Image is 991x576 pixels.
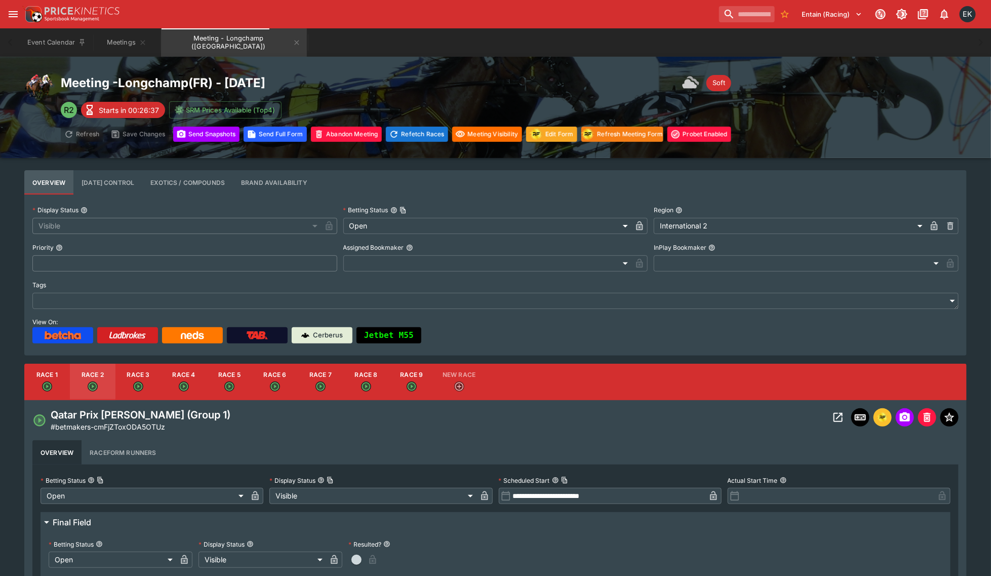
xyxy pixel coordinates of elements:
[780,477,787,484] button: Actual Start Time
[4,5,22,23] button: open drawer
[719,6,775,22] input: search
[269,476,315,485] p: Display Status
[313,330,343,340] p: Cerberus
[728,476,778,485] p: Actual Start Time
[434,364,484,400] button: New Race
[97,477,104,484] button: Copy To Clipboard
[88,477,95,484] button: Betting StatusCopy To Clipboard
[49,552,176,568] div: Open
[292,327,352,343] a: Cerberus
[581,128,595,140] img: racingform.png
[181,331,204,339] img: Neds
[32,413,47,428] svg: Open
[874,408,892,427] button: racingform
[682,73,702,93] img: overcast.png
[777,6,793,22] button: No Bookmarks
[654,243,706,252] p: InPlay Bookmaker
[871,5,890,23] button: Connected to PK
[390,207,398,214] button: Betting StatusCopy To Clipboard
[960,6,976,22] div: Emily Kim
[61,75,265,91] h2: Meeting - Longchamp ( FR ) - [DATE]
[935,5,954,23] button: Notifications
[88,381,98,392] svg: Open
[552,477,559,484] button: Scheduled StartCopy To Clipboard
[311,127,382,142] button: Mark all events in meeting as closed and abandoned.
[301,331,309,339] img: Cerberus
[706,75,731,91] div: Track Condition: Soft
[82,440,164,465] button: Raceform Runners
[654,206,673,214] p: Region
[406,244,413,251] button: Assigned Bookmaker
[24,364,70,400] button: Race 1
[96,541,103,548] button: Betting Status
[49,540,94,549] p: Betting Status
[45,7,120,15] img: PriceKinetics
[161,28,307,57] button: Meeting - Longchamp (FR)
[914,5,932,23] button: Documentation
[452,127,522,142] button: Set all events in meeting to specified visibility
[389,364,434,400] button: Race 9
[32,440,959,465] div: basic tabs example
[348,540,381,549] p: Resulted?
[169,101,282,119] button: SRM Prices Available (Top4)
[70,364,115,400] button: Race 2
[318,477,325,484] button: Display StatusCopy To Clipboard
[918,412,936,422] span: Mark an event as closed and abandoned.
[940,408,959,427] button: Set Featured Event
[21,28,92,57] button: Event Calendar
[361,381,371,392] svg: Open
[32,318,58,326] span: View On:
[269,488,476,504] div: Visible
[327,477,334,484] button: Copy To Clipboard
[244,127,307,142] button: Send Full Form
[199,552,326,568] div: Visible
[224,381,234,392] svg: Open
[32,243,54,252] p: Priority
[386,127,448,142] button: Refetching all race data will discard any changes you have made and reload the latest race data f...
[41,512,950,532] button: Final Field
[529,128,543,140] img: racingform.png
[41,488,247,504] div: Open
[109,331,146,339] img: Ladbrokes
[247,541,254,548] button: Display Status
[851,408,869,427] button: Inplay
[667,127,731,142] button: Toggle ProBet for every event in this meeting
[581,127,663,142] button: Refresh Meeting Form
[829,408,847,427] button: Open Event
[73,170,142,195] button: Configure each race specific details at once
[32,440,82,465] button: Overview
[173,127,240,142] button: Send Snapshots
[56,244,63,251] button: Priority
[22,4,43,24] img: PriceKinetics Logo
[343,218,632,234] div: Open
[207,364,252,400] button: Race 5
[133,381,143,392] svg: Open
[45,17,99,21] img: Sportsbook Management
[877,412,889,423] img: racingform.png
[706,78,731,88] span: Soft
[99,105,159,116] p: Starts in 00:26:37
[32,218,321,234] div: Visible
[247,331,268,339] img: TabNZ
[51,421,165,432] p: Copy To Clipboard
[796,6,868,22] button: Select Tenant
[270,381,280,392] svg: Open
[957,3,979,25] button: Emily Kim
[356,327,421,343] button: Jetbet M55
[383,541,390,548] button: Resulted?
[142,170,233,195] button: View and edit meeting dividends and compounds.
[654,218,926,234] div: International 2
[42,381,52,392] svg: Open
[343,364,389,400] button: Race 8
[24,170,73,195] button: Base meeting details
[407,381,417,392] svg: Open
[343,206,388,214] p: Betting Status
[400,207,407,214] button: Copy To Clipboard
[893,5,911,23] button: Toggle light/dark mode
[161,364,207,400] button: Race 4
[676,207,683,214] button: Region
[896,408,914,427] span: Send Snapshot
[561,477,568,484] button: Copy To Clipboard
[343,243,404,252] p: Assigned Bookmaker
[81,207,88,214] button: Display Status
